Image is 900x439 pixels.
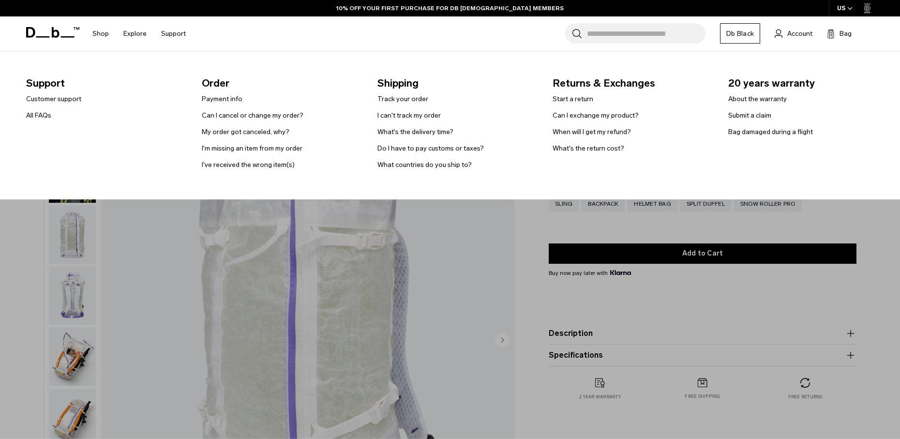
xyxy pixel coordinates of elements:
a: Account [775,28,812,39]
a: I've received the wrong item(s) [202,160,295,170]
a: What countries do you ship to? [377,160,472,170]
a: I'm missing an item from my order [202,143,302,153]
a: Shop [92,16,109,51]
span: Support [26,76,186,91]
a: 10% OFF YOUR FIRST PURCHASE FOR DB [DEMOGRAPHIC_DATA] MEMBERS [336,4,564,13]
span: Shipping [377,76,538,91]
span: Bag [840,29,852,39]
a: Db Black [720,23,760,44]
a: Can I exchange my product? [553,110,639,121]
a: Customer support [26,94,81,104]
a: When will I get my refund? [553,127,631,137]
a: What's the delivery time? [377,127,453,137]
a: All FAQs [26,110,51,121]
a: Submit a claim [728,110,771,121]
a: Explore [123,16,147,51]
a: Track your order [377,94,428,104]
a: My order got canceled, why? [202,127,289,137]
button: Bag [827,28,852,39]
a: Start a return [553,94,593,104]
a: I can't track my order [377,110,441,121]
a: Bag damaged during a flight [728,127,813,137]
a: Support [161,16,186,51]
a: What's the return cost? [553,143,624,153]
nav: Main Navigation [85,16,193,51]
a: Do I have to pay customs or taxes? [377,143,484,153]
span: Order [202,76,362,91]
a: Payment info [202,94,242,104]
a: Can I cancel or change my order? [202,110,303,121]
span: 20 years warranty [728,76,888,91]
span: Returns & Exchanges [553,76,713,91]
span: Account [787,29,812,39]
a: About the warranty [728,94,787,104]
